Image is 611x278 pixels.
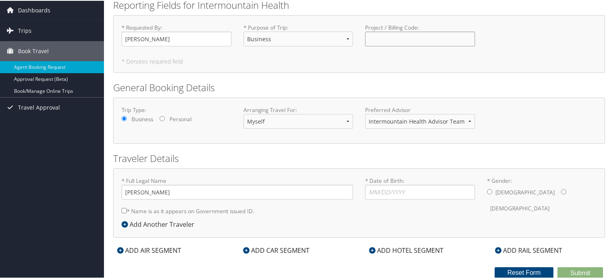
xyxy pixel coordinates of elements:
label: * Date of Birth: [365,176,475,199]
div: ADD CAR SEGMENT [239,245,313,254]
label: [DEMOGRAPHIC_DATA] [490,200,549,215]
h5: * Denotes required field [122,58,597,64]
input: * Date of Birth: [365,184,475,199]
h2: General Booking Details [113,80,605,94]
input: Project / Billing Code: [365,31,475,46]
label: Arranging Travel For: [244,105,353,113]
label: * Requested By : [122,23,232,46]
button: Reset Form [495,266,554,278]
label: * Purpose of Trip : [244,23,353,52]
label: * Name is as it appears on Government issued ID. [122,203,254,218]
input: * Full Legal Name [122,184,353,199]
label: Trip Type: [122,105,232,113]
span: Travel Approval [18,97,60,117]
label: Project / Billing Code : [365,23,475,46]
input: * Name is as it appears on Government issued ID. [122,207,127,212]
select: * Purpose of Trip: [244,31,353,46]
input: * Requested By: [122,31,232,46]
h2: Traveler Details [113,151,605,164]
label: * Gender: [487,176,597,216]
div: Add Another Traveler [122,219,198,228]
span: Trips [18,20,32,40]
input: * Gender:[DEMOGRAPHIC_DATA][DEMOGRAPHIC_DATA] [561,188,566,194]
div: ADD AIR SEGMENT [113,245,185,254]
label: * Full Legal Name [122,176,353,199]
label: Business [132,114,153,122]
label: Personal [170,114,192,122]
span: Book Travel [18,40,49,60]
input: * Gender:[DEMOGRAPHIC_DATA][DEMOGRAPHIC_DATA] [487,188,492,194]
label: Preferred Advisor [365,105,475,113]
div: ADD RAIL SEGMENT [491,245,566,254]
label: [DEMOGRAPHIC_DATA] [495,184,555,199]
div: ADD HOTEL SEGMENT [365,245,447,254]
